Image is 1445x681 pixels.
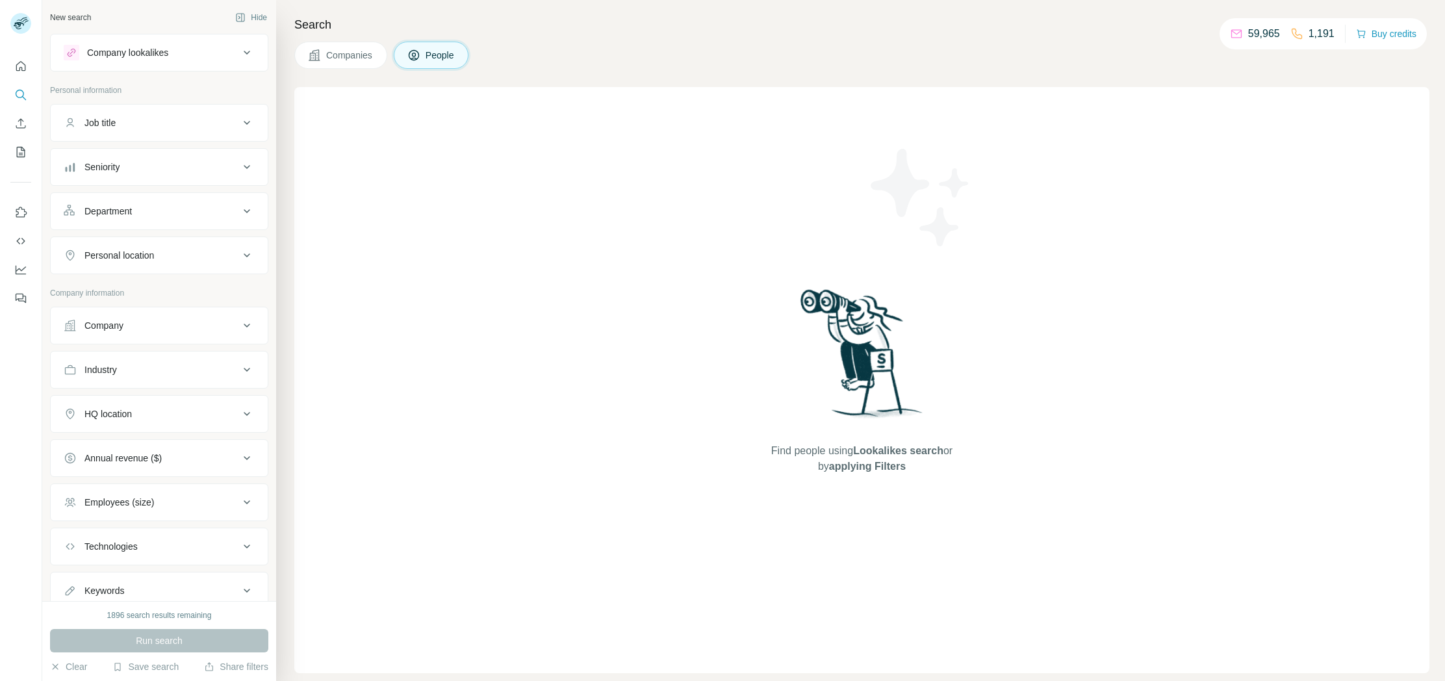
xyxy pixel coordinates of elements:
[10,55,31,78] button: Quick start
[10,112,31,135] button: Enrich CSV
[862,139,979,256] img: Surfe Illustration - Stars
[51,531,268,562] button: Technologies
[50,12,91,23] div: New search
[84,496,154,509] div: Employees (size)
[1356,25,1416,43] button: Buy credits
[226,8,276,27] button: Hide
[51,575,268,606] button: Keywords
[10,201,31,224] button: Use Surfe on LinkedIn
[50,287,268,299] p: Company information
[51,196,268,227] button: Department
[51,354,268,385] button: Industry
[84,249,154,262] div: Personal location
[829,461,906,472] span: applying Filters
[10,287,31,310] button: Feedback
[87,46,168,59] div: Company lookalikes
[51,37,268,68] button: Company lookalikes
[795,286,930,431] img: Surfe Illustration - Woman searching with binoculars
[84,116,116,129] div: Job title
[10,140,31,164] button: My lists
[84,407,132,420] div: HQ location
[294,16,1429,34] h4: Search
[84,452,162,465] div: Annual revenue ($)
[426,49,455,62] span: People
[50,660,87,673] button: Clear
[51,398,268,430] button: HQ location
[84,363,117,376] div: Industry
[51,487,268,518] button: Employees (size)
[84,584,124,597] div: Keywords
[326,49,374,62] span: Companies
[10,83,31,107] button: Search
[51,240,268,271] button: Personal location
[853,445,943,456] span: Lookalikes search
[51,151,268,183] button: Seniority
[758,443,965,474] span: Find people using or by
[1309,26,1335,42] p: 1,191
[51,443,268,474] button: Annual revenue ($)
[1248,26,1280,42] p: 59,965
[84,319,123,332] div: Company
[10,229,31,253] button: Use Surfe API
[112,660,179,673] button: Save search
[51,310,268,341] button: Company
[51,107,268,138] button: Job title
[204,660,268,673] button: Share filters
[10,258,31,281] button: Dashboard
[84,161,120,173] div: Seniority
[107,610,212,621] div: 1896 search results remaining
[84,205,132,218] div: Department
[50,84,268,96] p: Personal information
[84,540,138,553] div: Technologies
